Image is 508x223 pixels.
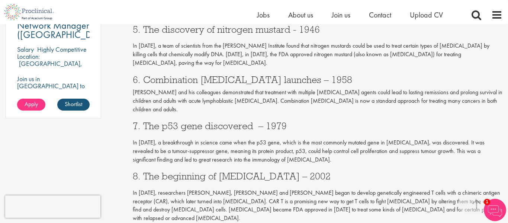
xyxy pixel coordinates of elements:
[484,199,490,205] span: 1
[133,189,503,223] p: In [DATE], researchers [PERSON_NAME], [PERSON_NAME] and [PERSON_NAME] began to develop geneticall...
[257,10,270,20] a: Jobs
[133,88,503,114] p: [PERSON_NAME] and his colleagues demonstrated that treatment with multiple [MEDICAL_DATA] agents ...
[332,10,350,20] a: Join us
[133,138,503,164] p: In [DATE], a breakthrough in science came when the p53 gene, which is the most commonly mutated g...
[133,171,503,181] h3: 8. The beginning of [MEDICAL_DATA] – 2002
[133,25,503,34] h3: 5. The discovery of nitrogen mustard - 1946
[17,59,82,75] p: [GEOGRAPHIC_DATA], [GEOGRAPHIC_DATA]
[17,45,34,54] span: Salary
[288,10,313,20] a: About us
[17,75,90,125] p: Join us in [GEOGRAPHIC_DATA] to connect healthcare professionals with breakthrough therapies and ...
[484,199,506,221] img: Chatbot
[17,19,113,41] span: Network Manager ([GEOGRAPHIC_DATA])
[17,21,90,39] a: Network Manager ([GEOGRAPHIC_DATA])
[57,99,90,111] a: Shortlist
[37,45,87,54] p: Highly Competitive
[133,75,503,85] h3: 6. Combination [MEDICAL_DATA] launches – 1958
[133,121,503,131] h3: 7. The p53 gene discovered – 1979
[17,52,40,61] span: Location:
[369,10,391,20] a: Contact
[410,10,443,20] a: Upload CV
[17,99,45,111] a: Apply
[5,195,100,218] iframe: reCAPTCHA
[25,100,38,108] span: Apply
[133,42,503,67] p: In [DATE], a team of scientists from the [PERSON_NAME] Institute found that nitrogen mustards cou...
